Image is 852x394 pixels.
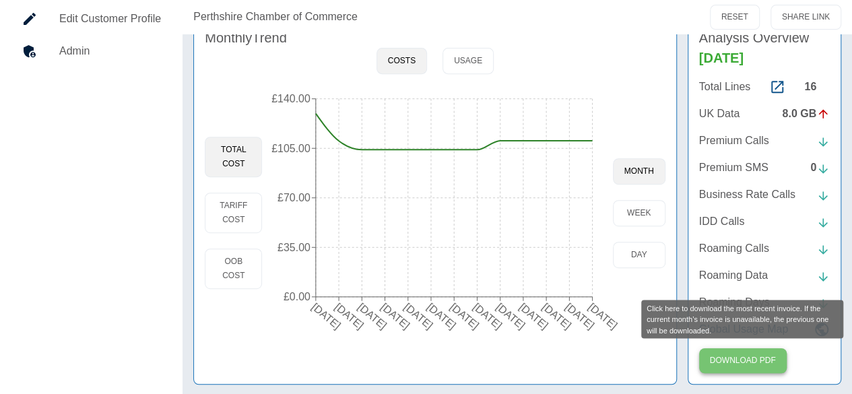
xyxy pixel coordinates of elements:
tspan: [DATE] [448,301,481,331]
p: Premium Calls [699,133,769,149]
button: Costs [376,48,427,74]
tspan: [DATE] [402,301,435,331]
tspan: [DATE] [379,301,412,331]
p: Roaming Data [699,267,768,284]
p: Roaming Calls [699,240,769,257]
div: 16 [804,79,830,95]
button: day [613,242,665,268]
tspan: [DATE] [563,301,596,331]
div: Click here to download the most recent invoice. If the current month’s invoice is unavailable, th... [641,300,843,339]
div: 0 [810,160,830,176]
tspan: £0.00 [284,291,310,302]
tspan: [DATE] [310,301,343,331]
button: Click here to download the most recent invoice. If the current month’s invoice is unavailable, th... [699,348,787,373]
tspan: [DATE] [586,301,619,331]
a: Admin [11,35,172,67]
tspan: [DATE] [356,301,389,331]
a: Premium SMS0 [699,160,830,176]
a: IDD Calls [699,214,830,230]
button: Total Cost [205,137,262,177]
button: week [613,200,665,226]
p: UK Data [699,106,740,122]
tspan: [DATE] [471,301,504,331]
tspan: [DATE] [333,301,366,331]
a: Business Rate Calls [699,187,830,203]
a: Total Lines16 [699,79,830,95]
a: Premium Calls [699,133,830,149]
tspan: [DATE] [425,301,458,331]
p: Roaming Days [699,294,770,310]
tspan: £105.00 [271,143,310,154]
h5: Admin [59,43,161,59]
button: Usage [443,48,494,74]
a: Perthshire Chamber of Commerce [193,9,358,25]
div: 8.0 GB [782,106,830,122]
p: IDD Calls [699,214,745,230]
h4: Analysis Overview [699,28,830,68]
tspan: [DATE] [517,301,550,331]
p: Premium SMS [699,160,768,176]
button: OOB Cost [205,249,262,289]
a: Roaming Days [699,294,830,310]
tspan: £35.00 [277,242,310,253]
button: RESET [710,5,760,30]
h4: Monthly Trend [205,28,287,48]
h5: Edit Customer Profile [59,11,161,27]
a: Roaming Calls [699,240,830,257]
p: Total Lines [699,79,751,95]
button: month [613,158,665,185]
tspan: £70.00 [277,192,310,203]
button: Tariff Cost [205,193,262,233]
p: Business Rate Calls [699,187,795,203]
tspan: £140.00 [271,93,310,104]
a: Roaming Data [699,267,830,284]
tspan: [DATE] [494,301,527,331]
button: SHARE LINK [771,5,841,30]
tspan: [DATE] [540,301,573,331]
a: UK Data8.0 GB [699,106,830,122]
span: [DATE] [699,51,744,65]
a: Edit Customer Profile [11,3,172,35]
